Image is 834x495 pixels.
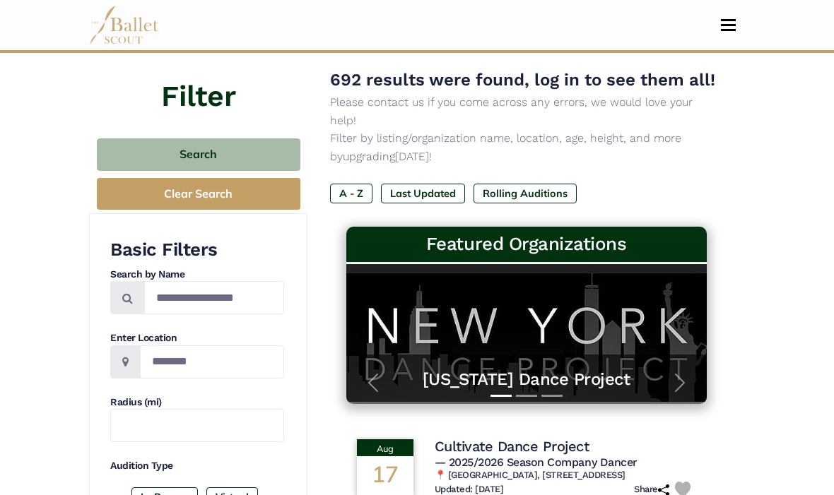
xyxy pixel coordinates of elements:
h4: Audition Type [110,459,284,473]
button: Slide 3 [541,388,563,404]
div: Aug [357,439,413,456]
h4: Enter Location [110,331,284,345]
h4: Search by Name [110,268,284,282]
h3: Featured Organizations [358,232,695,256]
input: Location [140,345,284,378]
button: Search [97,138,300,172]
button: Slide 2 [516,388,537,404]
span: 692 results were found, log in to see them all! [330,70,715,90]
h4: Filter [89,44,307,117]
a: [US_STATE] Dance Project [360,369,693,390]
label: Rolling Auditions [474,184,577,203]
p: Filter by listing/organization name, location, age, height, and more by [DATE]! [330,129,722,165]
p: Please contact us if you come across any errors, we would love your help! [330,93,722,129]
button: Clear Search [97,178,300,210]
h5: [US_STATE] Dance Project [360,277,693,299]
h4: Cultivate Dance Project [435,437,589,455]
input: Search by names... [144,281,284,314]
button: Toggle navigation [712,18,745,32]
label: A - Z [330,184,372,203]
label: Last Updated [381,184,465,203]
a: [US_STATE] Dance ProjectThis program is all about helping dancers launch their careers—no matter ... [360,277,693,390]
h6: 📍 [GEOGRAPHIC_DATA], [STREET_ADDRESS] [435,470,696,482]
button: Slide 1 [491,388,512,404]
a: upgrading [343,150,395,163]
span: — 2025/2026 Season Company Dancer [435,455,638,469]
h3: Basic Filters [110,238,284,262]
h4: Radius (mi) [110,395,284,410]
